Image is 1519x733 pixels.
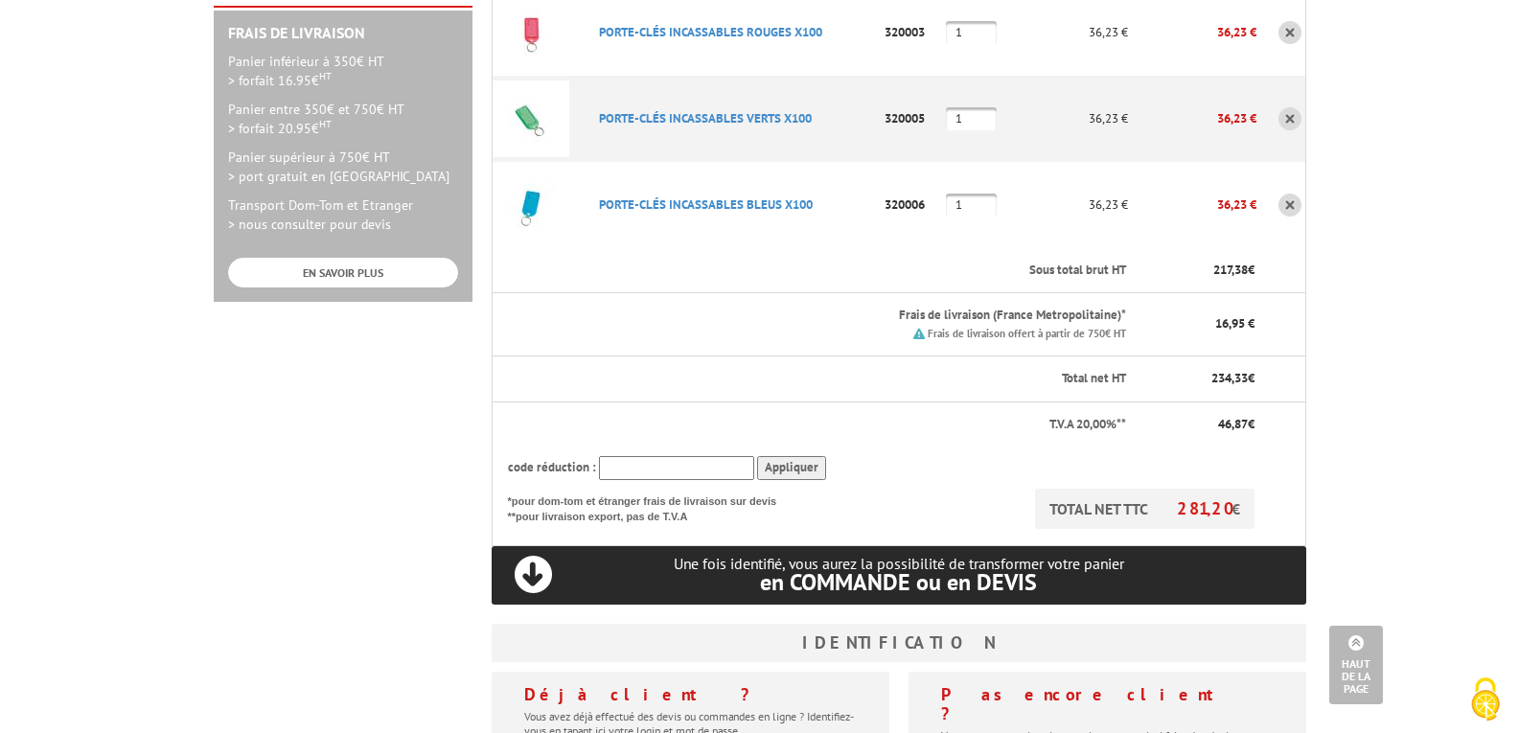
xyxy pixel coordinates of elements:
img: picto.png [913,328,925,339]
span: code réduction : [508,459,596,475]
span: > nous consulter pour devis [228,216,391,233]
sup: HT [319,117,332,130]
span: > forfait 16.95€ [228,72,332,89]
p: € [1143,262,1254,280]
small: Frais de livraison offert à partir de 750€ HT [928,327,1126,340]
p: 36,23 € [1006,102,1128,135]
p: Une fois identifié, vous aurez la possibilité de transformer votre panier [492,555,1306,594]
img: Cookies (fenêtre modale) [1461,676,1509,723]
p: € [1143,416,1254,434]
p: 36,23 € [1128,15,1256,49]
input: Appliquer [757,456,826,480]
h3: Identification [492,624,1306,662]
p: Panier entre 350€ et 750€ HT [228,100,458,138]
span: 16,95 € [1215,315,1254,332]
a: PORTE-CLéS INCASSABLES ROUGES X100 [599,24,822,40]
p: 36,23 € [1128,102,1256,135]
span: > port gratuit en [GEOGRAPHIC_DATA] [228,168,449,185]
p: Panier inférieur à 350€ HT [228,52,458,90]
p: 36,23 € [1006,15,1128,49]
p: Panier supérieur à 750€ HT [228,148,458,186]
p: € [1143,370,1254,388]
span: 281,20 [1177,497,1231,519]
h4: Déjà client ? [524,685,857,704]
h2: Frais de Livraison [228,25,458,42]
p: Frais de livraison (France Metropolitaine)* [599,307,1126,325]
h4: Pas encore client ? [941,685,1274,723]
p: *pour dom-tom et étranger frais de livraison sur devis **pour livraison export, pas de T.V.A [508,489,795,524]
th: Sous total brut HT [584,248,1128,293]
img: PORTE-CLéS INCASSABLES VERTS X100 [493,80,569,157]
button: Cookies (fenêtre modale) [1452,668,1519,733]
a: PORTE-CLéS INCASSABLES BLEUS X100 [599,196,813,213]
a: PORTE-CLéS INCASSABLES VERTS X100 [599,110,812,126]
p: Total net HT [508,370,1127,388]
img: PORTE-CLéS INCASSABLES BLEUS X100 [493,167,569,243]
p: TOTAL NET TTC € [1035,489,1254,529]
span: > forfait 20.95€ [228,120,332,137]
p: T.V.A 20,00%** [508,416,1127,434]
a: EN SAVOIR PLUS [228,258,458,287]
span: 217,38 [1213,262,1248,278]
p: 36,23 € [1128,188,1256,221]
p: 320003 [879,15,946,49]
p: 320006 [879,188,946,221]
p: 36,23 € [1006,188,1128,221]
p: 320005 [879,102,946,135]
a: Haut de la page [1329,626,1383,704]
p: Transport Dom-Tom et Etranger [228,195,458,234]
span: 234,33 [1211,370,1248,386]
span: en COMMANDE ou en DEVIS [760,567,1037,597]
sup: HT [319,69,332,82]
span: 46,87 [1218,416,1248,432]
